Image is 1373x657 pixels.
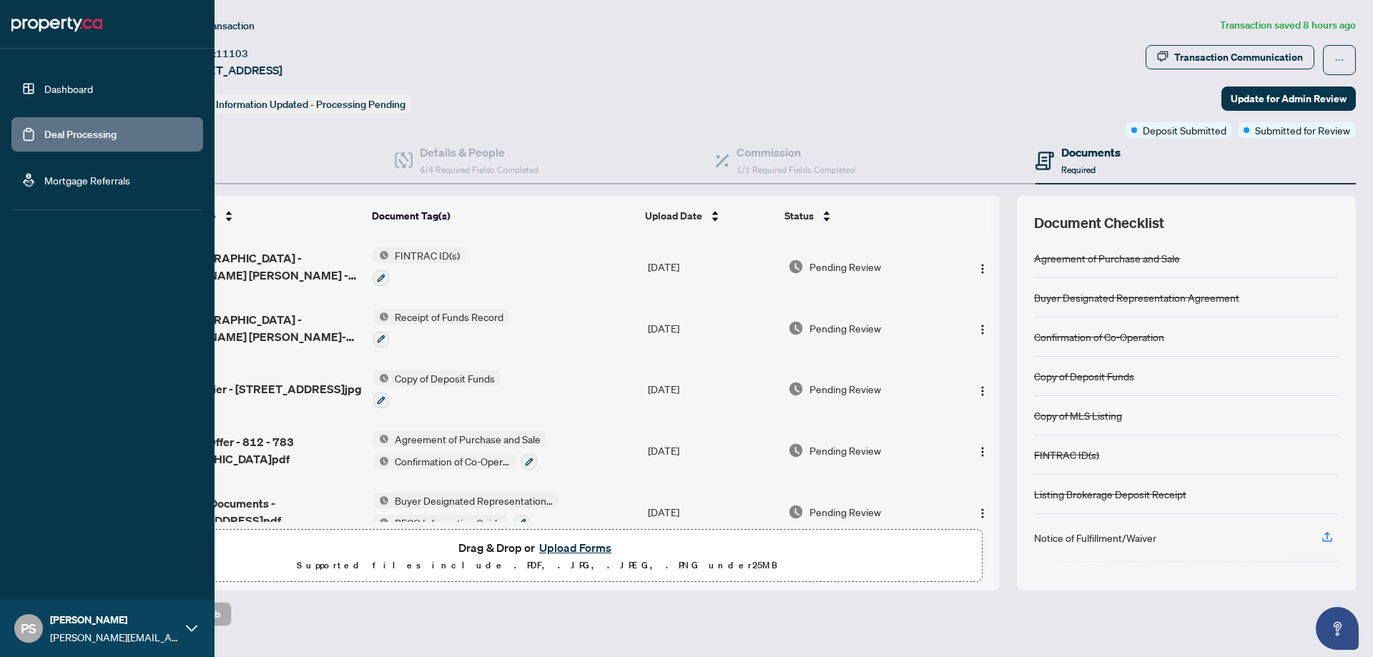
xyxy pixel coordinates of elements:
[1143,122,1226,138] span: Deposit Submitted
[1034,290,1239,305] div: Buyer Designated Representation Agreement
[21,618,36,638] span: PS
[389,453,516,469] span: Confirmation of Co-Operation
[788,443,804,458] img: Document Status
[373,309,389,325] img: Status Icon
[373,453,389,469] img: Status Icon
[373,247,466,286] button: Status IconFINTRAC ID(s)
[977,385,988,397] img: Logo
[977,446,988,458] img: Logo
[373,515,389,530] img: Status Icon
[809,381,881,397] span: Pending Review
[178,19,255,32] span: View Transaction
[154,495,362,529] span: Buyer Rep Documents - [STREET_ADDRESS]pdf
[420,144,538,161] h4: Details & People
[809,443,881,458] span: Pending Review
[788,381,804,397] img: Document Status
[44,82,93,95] a: Dashboard
[1146,45,1314,69] button: Transaction Communication
[639,196,779,236] th: Upload Date
[11,13,102,36] img: logo
[389,247,466,263] span: FINTRAC ID(s)
[737,164,855,175] span: 1/1 Required Fields Completed
[373,309,509,347] button: Status IconReceipt of Funds Record
[1255,122,1350,138] span: Submitted for Review
[977,324,988,335] img: Logo
[373,431,389,447] img: Status Icon
[420,164,538,175] span: 4/4 Required Fields Completed
[1034,530,1156,545] div: Notice of Fulfillment/Waiver
[50,612,179,628] span: [PERSON_NAME]
[535,538,616,557] button: Upload Forms
[389,431,546,447] span: Agreement of Purchase and Sale
[1221,87,1356,111] button: Update for Admin Review
[1061,164,1096,175] span: Required
[44,174,130,187] a: Mortgage Referrals
[389,370,501,386] span: Copy of Deposit Funds
[373,247,389,263] img: Status Icon
[148,196,367,236] th: (7) File Name
[788,259,804,275] img: Document Status
[154,250,362,284] span: 783 [GEOGRAPHIC_DATA] - [PERSON_NAME] [PERSON_NAME] - [DATE].pdf
[366,196,639,236] th: Document Tag(s)
[177,94,411,114] div: Status:
[809,320,881,336] span: Pending Review
[44,128,117,141] a: Deal Processing
[1034,407,1122,423] div: Copy of MLS Listing
[373,370,501,409] button: Status IconCopy of Deposit Funds
[977,263,988,275] img: Logo
[1174,46,1303,69] div: Transaction Communication
[373,431,546,470] button: Status IconAgreement of Purchase and SaleStatus IconConfirmation of Co-Operation
[784,208,814,224] span: Status
[1334,55,1344,65] span: ellipsis
[1034,250,1180,266] div: Agreement of Purchase and Sale
[1034,486,1186,502] div: Listing Brokerage Deposit Receipt
[177,61,282,79] span: [STREET_ADDRESS]
[809,259,881,275] span: Pending Review
[642,420,782,481] td: [DATE]
[737,144,855,161] h4: Commission
[1220,17,1356,34] article: Transaction saved 8 hours ago
[373,493,389,508] img: Status Icon
[154,433,362,468] span: Accepted Offer - 812 - 783 [GEOGRAPHIC_DATA]pdf
[642,297,782,359] td: [DATE]
[809,504,881,520] span: Pending Review
[645,208,702,224] span: Upload Date
[389,515,508,530] span: RECO Information Guide
[216,98,405,111] span: Information Updated - Processing Pending
[50,629,179,645] span: [PERSON_NAME][EMAIL_ADDRESS][DOMAIN_NAME]
[1316,607,1359,650] button: Open asap
[971,439,994,462] button: Logo
[779,196,948,236] th: Status
[1034,368,1134,384] div: Copy of Deposit Funds
[216,47,248,60] span: 11103
[389,493,558,508] span: Buyer Designated Representation Agreement
[373,370,389,386] img: Status Icon
[971,255,994,278] button: Logo
[788,320,804,336] img: Document Status
[389,309,509,325] span: Receipt of Funds Record
[1034,213,1164,233] span: Document Checklist
[788,504,804,520] img: Document Status
[1034,447,1099,463] div: FINTRAC ID(s)
[1034,329,1164,345] div: Confirmation of Co-Operation
[373,493,558,531] button: Status IconBuyer Designated Representation AgreementStatus IconRECO Information Guide
[154,380,362,397] span: Wire Transfier - [STREET_ADDRESS]jpg
[642,236,782,297] td: [DATE]
[971,317,994,340] button: Logo
[971,500,994,523] button: Logo
[92,530,982,583] span: Drag & Drop orUpload FormsSupported files include .PDF, .JPG, .JPEG, .PNG under25MB
[642,481,782,543] td: [DATE]
[642,359,782,420] td: [DATE]
[977,508,988,519] img: Logo
[1231,87,1347,110] span: Update for Admin Review
[154,311,362,345] span: 783 [GEOGRAPHIC_DATA] - [PERSON_NAME] [PERSON_NAME]- CAD 50030 - [DATE].pdf
[101,557,973,574] p: Supported files include .PDF, .JPG, .JPEG, .PNG under 25 MB
[1061,144,1121,161] h4: Documents
[971,377,994,400] button: Logo
[458,538,616,557] span: Drag & Drop or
